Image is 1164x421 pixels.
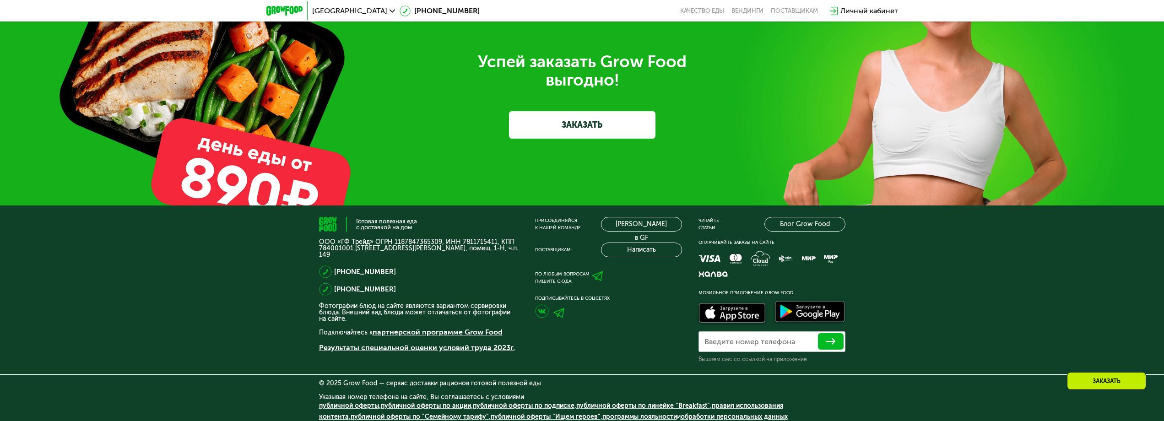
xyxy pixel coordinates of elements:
a: обработки персональных данных [681,413,788,421]
a: [PHONE_NUMBER] [334,266,396,277]
a: Блог Grow Food [764,217,845,232]
div: Личный кабинет [840,5,898,16]
a: Вендинги [731,7,763,15]
div: Успей заказать Grow Food выгодно! [326,53,839,89]
div: Оплачивайте заказы на сайте [698,239,845,246]
div: Поставщикам: [535,246,572,254]
p: Подключайтесь к [319,327,519,338]
a: партнерской программе Grow Food [373,328,503,336]
div: Читайте статьи [698,217,719,232]
a: публичной оферты [319,402,379,410]
p: Фотографии блюд на сайте являются вариантом сервировки блюда. Внешний вид блюда может отличаться ... [319,303,519,322]
a: [PERSON_NAME] в GF [601,217,682,232]
img: Доступно в Google Play [773,299,848,326]
span: , , , , , , , и [319,402,788,421]
button: Написать [601,243,682,257]
span: [GEOGRAPHIC_DATA] [312,7,387,15]
a: Результаты специальной оценки условий труда 2023г. [319,343,515,352]
a: ЗАКАЗАТЬ [509,111,655,139]
a: публичной оферты по подписке [473,402,574,410]
a: программы лояльности [602,413,677,421]
div: © 2025 Grow Food — сервис доставки рационов готовой полезной еды [319,380,845,387]
div: поставщикам [771,7,818,15]
a: публичной оферты по акции [381,402,471,410]
a: Качество еды [680,7,724,15]
a: публичной оферты по линейке "Breakfast" [576,402,710,410]
p: ООО «ГФ Трейд» ОГРН 1187847365309, ИНН 7811715411, КПП 784001001 [STREET_ADDRESS][PERSON_NAME], п... [319,239,519,258]
a: публичной оферты по "Семейному тарифу" [351,413,489,421]
div: Готовая полезная еда с доставкой на дом [356,218,417,230]
a: [PHONE_NUMBER] [334,284,396,295]
div: Вышлем смс со ссылкой на приложение [698,356,845,363]
div: Присоединяйся к нашей команде [535,217,581,232]
a: [PHONE_NUMBER] [400,5,480,16]
a: публичной оферты "Ищем героев" [491,413,601,421]
div: Заказать [1067,372,1146,390]
div: Мобильное приложение Grow Food [698,289,845,297]
label: Введите номер телефона [704,339,795,344]
div: Подписывайтесь в соцсетях [535,295,682,302]
div: По любым вопросам пишите сюда: [535,270,590,285]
